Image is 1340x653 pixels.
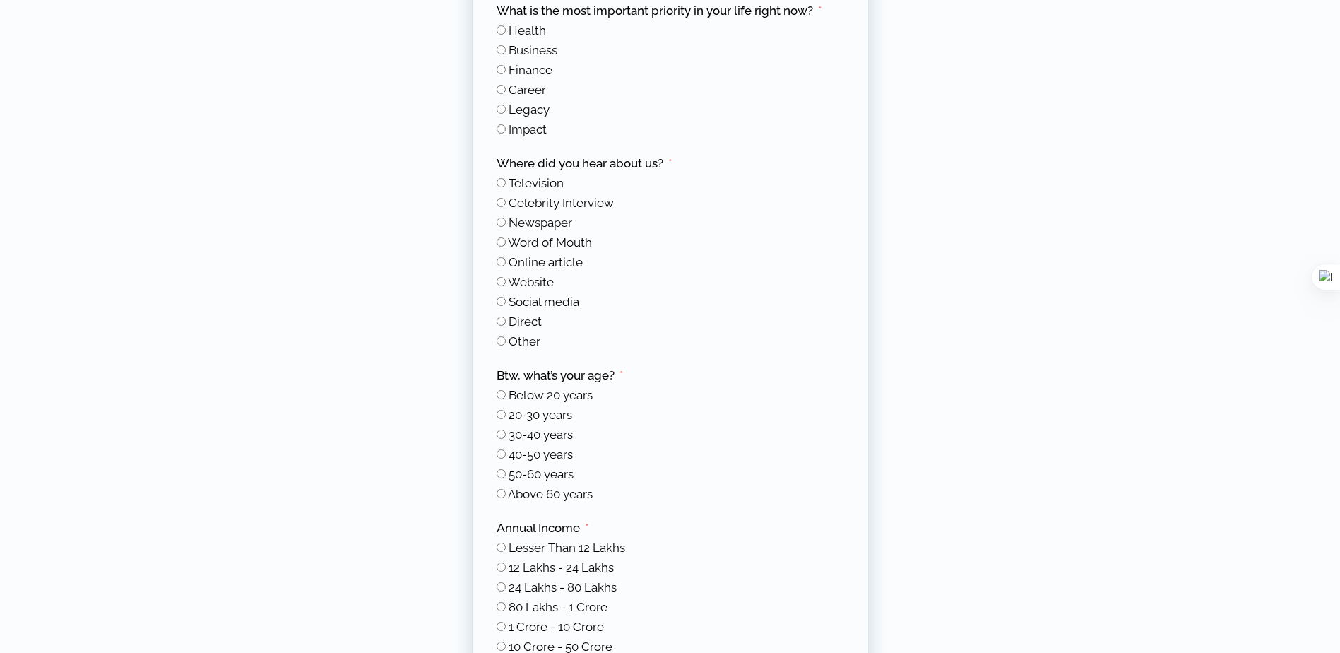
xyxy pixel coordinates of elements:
[509,600,607,614] span: 80 Lakhs - 1 Crore
[497,178,506,187] input: Television
[509,63,552,77] span: Finance
[509,255,583,269] span: Online article
[497,317,506,326] input: Direct
[509,83,546,97] span: Career
[509,122,547,136] span: Impact
[509,408,572,422] span: 20-30 years
[497,602,506,611] input: 80 Lakhs - 1 Crore
[497,410,506,419] input: 20-30 years
[497,563,506,572] input: 12 Lakhs - 24 Lakhs
[497,430,506,439] input: 30-40 years
[509,467,574,481] span: 50-60 years
[497,198,506,207] input: Celebrity Interview
[497,297,506,306] input: Social media
[497,65,506,74] input: Finance
[497,237,506,247] input: Word of Mouth
[497,218,506,227] input: Newspaper
[497,85,506,94] input: Career
[509,388,593,402] span: Below 20 years
[508,487,593,501] span: Above 60 years
[508,235,592,249] span: Word of Mouth
[509,176,564,190] span: Television
[497,582,506,592] input: 24 Lakhs - 80 Lakhs
[497,543,506,552] input: Lesser Than 12 Lakhs
[509,428,573,442] span: 30-40 years
[497,642,506,651] input: 10 Crore - 50 Crore
[497,336,506,346] input: Other
[509,620,604,634] span: 1 Crore - 10 Crore
[497,155,672,172] label: Where did you hear about us?
[497,390,506,399] input: Below 20 years
[497,367,624,384] label: Btw, what’s your age?
[509,23,546,37] span: Health
[509,216,572,230] span: Newspaper
[509,560,614,575] span: 12 Lakhs - 24 Lakhs
[497,489,506,498] input: Above 60 years
[509,196,614,210] span: Celebrity Interview
[497,25,506,35] input: Health
[497,469,506,478] input: 50-60 years
[509,43,557,57] span: Business
[497,449,506,459] input: 40-50 years
[497,277,506,286] input: Website
[509,541,625,555] span: Lesser Than 12 Lakhs
[497,520,589,536] label: Annual Income
[497,45,506,54] input: Business
[497,124,506,134] input: Impact
[509,295,579,309] span: Social media
[508,275,554,289] span: Website
[509,314,542,329] span: Direct
[509,102,550,117] span: Legacy
[497,3,822,19] label: What is the most important priority in your life right now?
[497,622,506,631] input: 1 Crore - 10 Crore
[509,580,617,594] span: 24 Lakhs - 80 Lakhs
[509,334,540,348] span: Other
[509,447,573,461] span: 40-50 years
[497,257,506,266] input: Online article
[497,105,506,114] input: Legacy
